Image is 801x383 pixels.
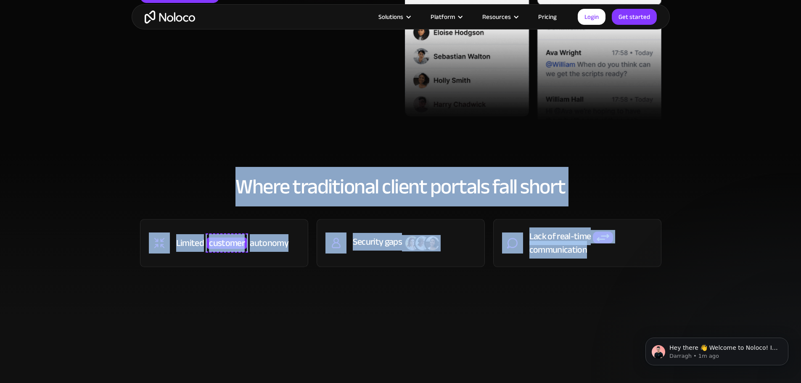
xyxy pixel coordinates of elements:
h2: Where traditional client portals fall short [140,175,661,198]
div: Solutions [368,11,420,22]
span: customer [207,238,247,248]
a: Get started [612,9,657,25]
div: Limited [176,237,204,249]
div: Solutions [378,11,403,22]
iframe: Intercom notifications message [633,320,801,379]
div: Resources [472,11,528,22]
div: communication [529,243,587,256]
div: Platform [420,11,472,22]
div: Lack of real-time [529,230,591,243]
div: autonomy [250,237,288,249]
div: Security gaps [353,235,402,248]
div: Resources [482,11,511,22]
a: home [145,11,195,24]
a: Login [578,9,605,25]
a: Pricing [528,11,567,22]
div: Platform [431,11,455,22]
